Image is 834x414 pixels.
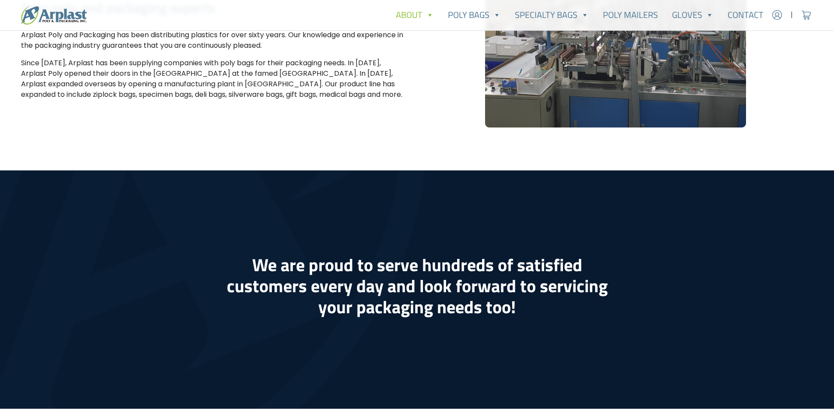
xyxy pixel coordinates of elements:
a: Contact [721,6,771,24]
img: logo [21,6,87,25]
h1: We are proud to serve hundreds of satisfied customers every day and look forward to servicing you... [219,255,615,318]
span: | [791,10,793,20]
a: Specialty Bags [508,6,596,24]
a: About [389,6,441,24]
a: Poly Mailers [596,6,665,24]
p: Arplast Poly and Packaging has been distributing plastics for over sixty years. Our knowledge and... [21,30,407,51]
p: Since [DATE], Arplast has been supplying companies with poly bags for their packaging needs. In [... [21,58,407,100]
a: Gloves [665,6,721,24]
a: Poly Bags [441,6,508,24]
